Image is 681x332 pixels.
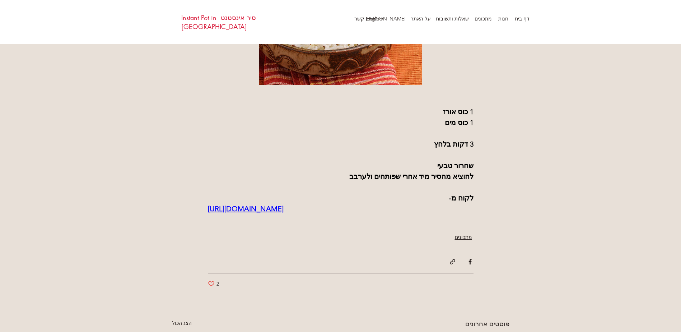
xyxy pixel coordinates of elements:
a: מתכונים [472,13,495,24]
span: להוציא מהסיר מיד אחרי שפותחים ולערבב [349,172,474,181]
p: שאלות ותשובות [432,13,472,24]
a: English [363,13,386,24]
p: חנות [495,13,512,24]
a: על האתר [409,13,434,24]
p: על האתר [407,13,434,24]
a: [PERSON_NAME] קשר [386,13,409,24]
ul: Post categories [208,232,474,243]
a: [URL][DOMAIN_NAME] [208,204,284,213]
nav: אתר [346,13,533,24]
button: Like post [208,280,219,287]
span: 3 דקות בלחץ [434,140,474,148]
button: שיתוף באמצעות לינק [449,258,456,265]
span: לקוח מ- [449,194,474,202]
a: שאלות ותשובות [434,13,472,24]
a: מתכונים [455,234,472,241]
svg: Facebook [467,258,474,265]
span: שחרור טבעי [437,161,474,170]
span: 1 כוס אורז [443,107,474,116]
p: מתכונים [471,13,495,24]
a: הצג הכול [172,319,192,329]
a: חנות [495,13,512,24]
p: [PERSON_NAME] קשר [351,13,409,24]
span: 2 [215,281,219,286]
span: 1 כוס מים [445,118,474,127]
a: סיר אינסטנט Instant Pot in [GEOGRAPHIC_DATA] [181,13,256,31]
h2: פוסטים אחרונים [465,319,509,329]
button: שיתוף בפייסבוק [467,258,474,265]
a: דף בית [512,13,533,24]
